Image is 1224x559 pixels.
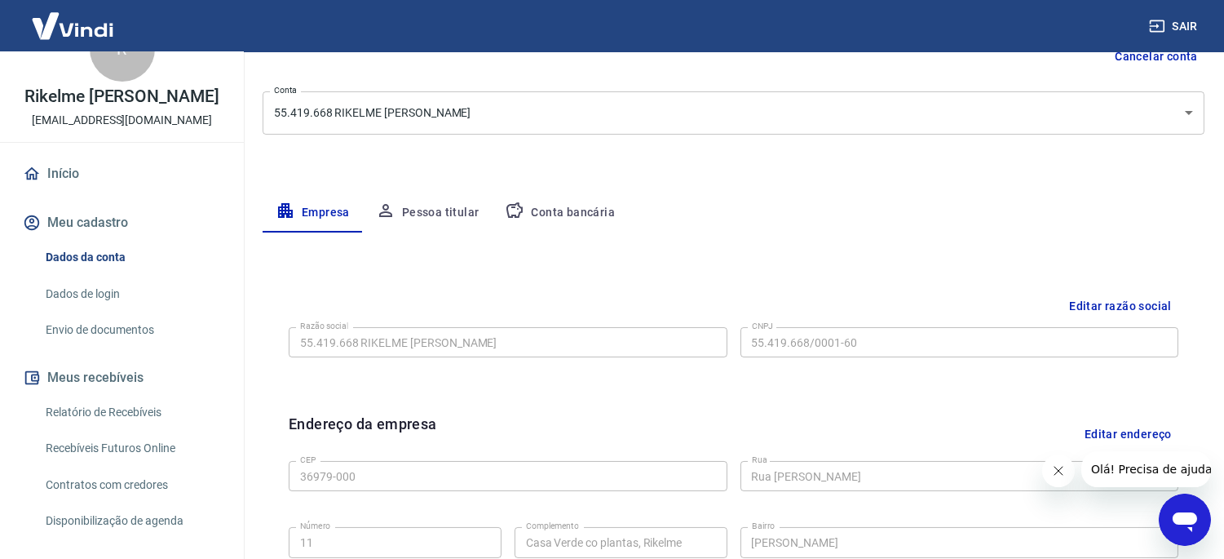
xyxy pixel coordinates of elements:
[1159,494,1211,546] iframe: Botão para abrir a janela de mensagens
[24,88,219,105] p: Rikelme [PERSON_NAME]
[300,320,348,332] label: Razão social
[300,520,330,532] label: Número
[1063,291,1178,322] button: Editar razão social
[263,193,363,233] button: Empresa
[752,320,773,332] label: CNPJ
[10,11,137,24] span: Olá! Precisa de ajuda?
[300,454,316,466] label: CEP
[1081,451,1211,487] iframe: Mensagem da empresa
[363,193,493,233] button: Pessoa titular
[1078,413,1178,455] button: Editar endereço
[526,520,579,532] label: Complemento
[39,432,224,465] a: Recebíveis Futuros Online
[39,396,224,429] a: Relatório de Recebíveis
[39,504,224,538] a: Disponibilização de agenda
[1146,11,1204,42] button: Sair
[20,156,224,192] a: Início
[1108,42,1204,72] button: Cancelar conta
[39,468,224,502] a: Contratos com credores
[20,205,224,241] button: Meu cadastro
[20,360,224,396] button: Meus recebíveis
[492,193,628,233] button: Conta bancária
[263,91,1204,135] div: 55.419.668 RIKELME [PERSON_NAME]
[274,84,297,96] label: Conta
[289,413,437,455] h6: Endereço da empresa
[752,520,775,532] label: Bairro
[39,241,224,274] a: Dados da conta
[752,454,767,466] label: Rua
[32,112,212,129] p: [EMAIL_ADDRESS][DOMAIN_NAME]
[39,313,224,347] a: Envio de documentos
[39,277,224,311] a: Dados de login
[20,1,126,51] img: Vindi
[1042,455,1075,487] iframe: Fechar mensagem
